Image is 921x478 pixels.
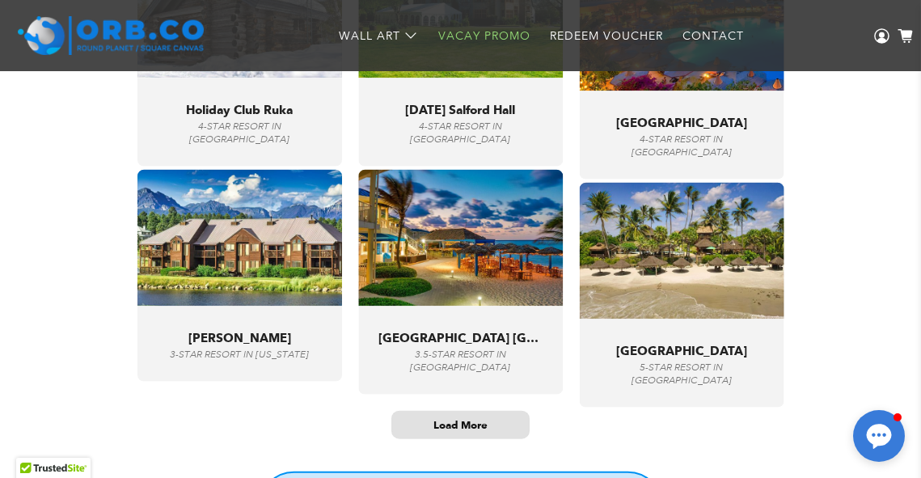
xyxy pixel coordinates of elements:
a: Contact [673,15,754,57]
span: [GEOGRAPHIC_DATA] [616,116,747,130]
span: [GEOGRAPHIC_DATA] [616,344,747,358]
button: Load More [391,411,530,439]
span: [DATE] Salford Hall [405,103,515,117]
button: Open chat window [853,410,905,462]
span: 4-STAR RESORT in [GEOGRAPHIC_DATA] [632,133,732,159]
span: Holiday Club Ruka [186,103,293,117]
span: 3.5-STAR RESORT in [GEOGRAPHIC_DATA] [410,349,510,374]
a: Vacay Promo [429,15,540,57]
a: Wall Art [329,15,429,57]
span: [PERSON_NAME] [188,331,291,345]
span: Load More [433,418,488,432]
span: 4-STAR RESORT in [GEOGRAPHIC_DATA] [189,121,289,146]
span: 4-STAR RESORT in [GEOGRAPHIC_DATA] [410,121,510,146]
span: 5-STAR RESORT in [GEOGRAPHIC_DATA] [632,362,732,387]
span: 3-STAR RESORT in [US_STATE] [170,349,309,361]
span: [GEOGRAPHIC_DATA] [GEOGRAPHIC_DATA] [378,331,543,345]
a: Redeem Voucher [540,15,673,57]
